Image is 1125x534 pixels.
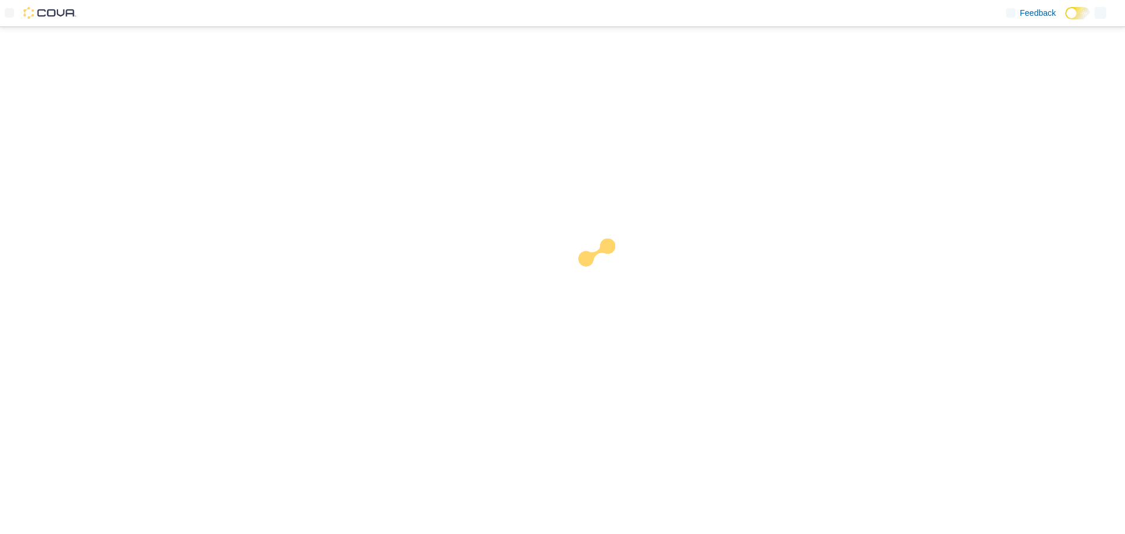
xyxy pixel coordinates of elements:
[1020,7,1056,19] span: Feedback
[23,7,76,19] img: Cova
[1001,1,1061,25] a: Feedback
[562,230,650,318] img: cova-loader
[1065,7,1090,19] input: Dark Mode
